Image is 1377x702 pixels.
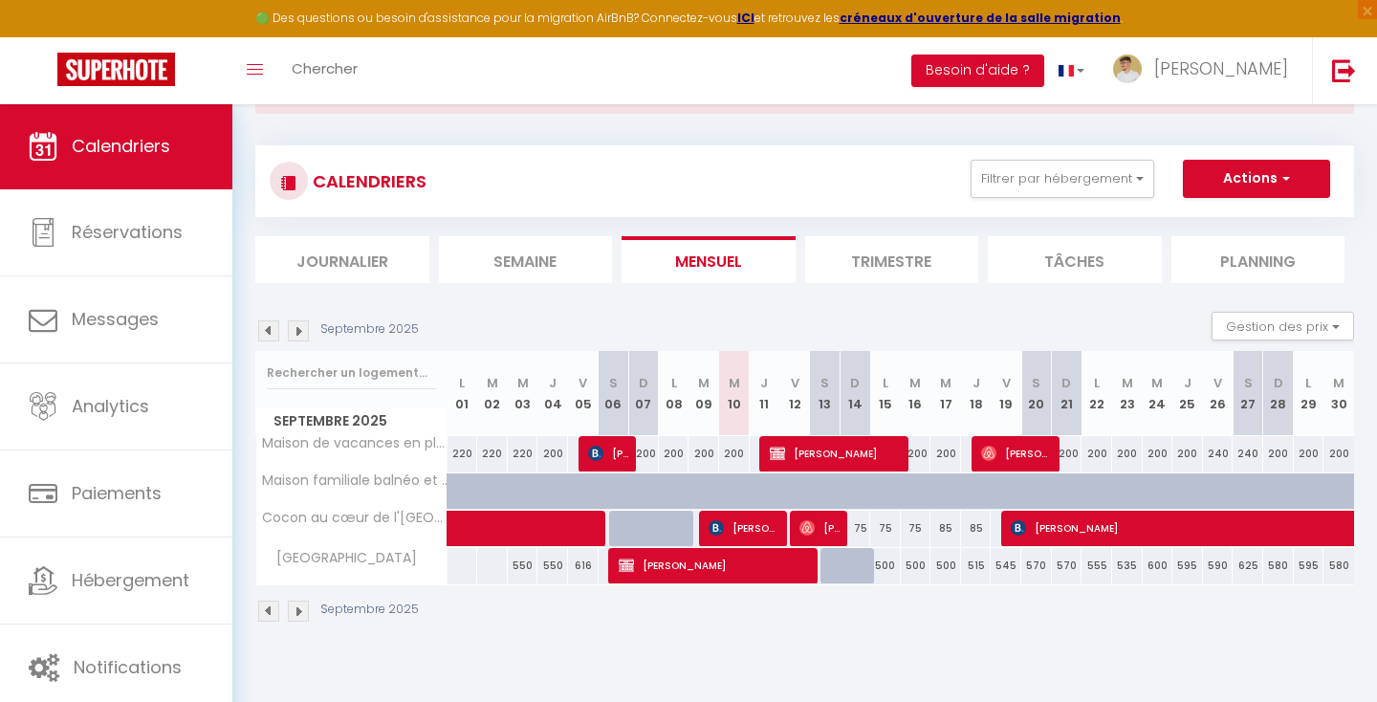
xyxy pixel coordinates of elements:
[930,548,961,583] div: 500
[901,351,931,436] th: 16
[870,351,901,436] th: 15
[1305,374,1311,392] abbr: L
[1332,58,1356,82] img: logout
[1274,374,1283,392] abbr: D
[308,160,426,203] h3: CALENDRIERS
[1212,312,1354,340] button: Gestion des prix
[1112,436,1143,472] div: 200
[1233,548,1263,583] div: 625
[870,548,901,583] div: 500
[1122,374,1133,392] abbr: M
[901,436,931,472] div: 200
[259,548,422,569] span: [GEOGRAPHIC_DATA]
[909,374,921,392] abbr: M
[901,511,931,546] div: 75
[1032,374,1040,392] abbr: S
[568,548,599,583] div: 616
[57,53,175,86] img: Super Booking
[72,394,149,418] span: Analytics
[709,510,780,546] span: [PERSON_NAME]
[840,511,870,546] div: 75
[256,407,447,435] span: Septembre 2025
[961,548,992,583] div: 515
[1263,351,1294,436] th: 28
[1021,351,1052,436] th: 20
[619,547,813,583] span: [PERSON_NAME]
[537,548,568,583] div: 550
[1183,160,1330,198] button: Actions
[659,351,689,436] th: 08
[1094,374,1100,392] abbr: L
[1099,37,1312,104] a: ... [PERSON_NAME]
[74,655,182,679] span: Notifications
[628,351,659,436] th: 07
[1323,351,1354,436] th: 30
[1233,436,1263,472] div: 240
[799,510,841,546] span: [PERSON_NAME]
[1112,351,1143,436] th: 23
[1233,351,1263,436] th: 27
[1333,374,1344,392] abbr: M
[477,436,508,472] div: 220
[719,351,750,436] th: 10
[737,10,754,26] a: ICI
[1143,548,1173,583] div: 600
[760,374,768,392] abbr: J
[971,160,1154,198] button: Filtrer par hébergement
[1294,548,1324,583] div: 595
[840,351,870,436] th: 14
[1172,351,1203,436] th: 25
[698,374,710,392] abbr: M
[579,374,587,392] abbr: V
[1052,548,1082,583] div: 570
[883,374,888,392] abbr: L
[961,511,992,546] div: 85
[599,351,629,436] th: 06
[549,374,557,392] abbr: J
[991,548,1021,583] div: 545
[508,351,538,436] th: 03
[973,374,980,392] abbr: J
[1002,374,1011,392] abbr: V
[1203,436,1234,472] div: 240
[1203,548,1234,583] div: 590
[719,436,750,472] div: 200
[901,548,931,583] div: 500
[870,511,901,546] div: 75
[791,374,799,392] abbr: V
[930,351,961,436] th: 17
[1213,374,1222,392] abbr: V
[1112,548,1143,583] div: 535
[1171,236,1345,283] li: Planning
[588,435,629,472] span: [PERSON_NAME]
[688,351,719,436] th: 09
[622,236,796,283] li: Mensuel
[1203,351,1234,436] th: 26
[805,236,979,283] li: Trimestre
[1184,374,1191,392] abbr: J
[1244,374,1253,392] abbr: S
[671,374,677,392] abbr: L
[981,435,1053,472] span: [PERSON_NAME]
[729,374,740,392] abbr: M
[1052,436,1082,472] div: 200
[72,220,183,244] span: Réservations
[1263,436,1294,472] div: 200
[991,351,1021,436] th: 19
[508,436,538,472] div: 220
[292,58,358,78] span: Chercher
[259,436,450,450] span: Maison de vacances en pleine nature avec piscine
[639,374,648,392] abbr: D
[487,374,498,392] abbr: M
[1021,548,1052,583] div: 570
[1172,436,1203,472] div: 200
[1323,548,1354,583] div: 580
[267,356,436,390] input: Rechercher un logement...
[840,10,1121,26] a: créneaux d'ouverture de la salle migration
[15,8,73,65] button: Ouvrir le widget de chat LiveChat
[1082,548,1112,583] div: 555
[770,435,903,472] span: [PERSON_NAME]
[508,548,538,583] div: 550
